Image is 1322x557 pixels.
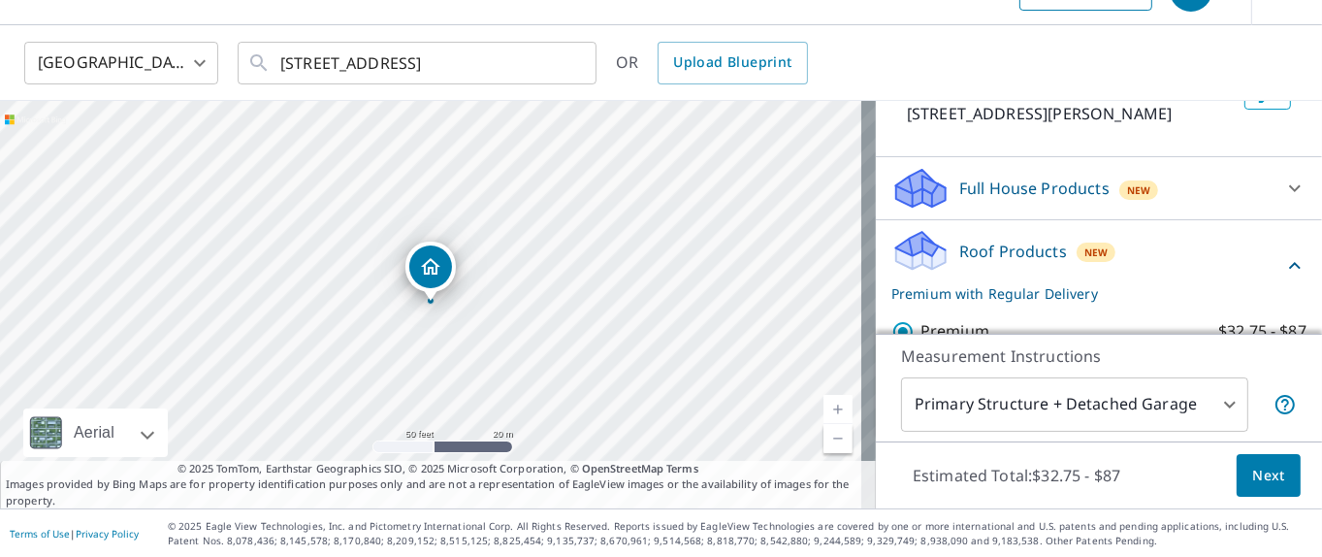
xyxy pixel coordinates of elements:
[1127,182,1151,198] span: New
[24,36,218,90] div: [GEOGRAPHIC_DATA]
[658,42,807,84] a: Upload Blueprint
[177,461,698,477] span: © 2025 TomTom, Earthstar Geographics SIO, © 2025 Microsoft Corporation, ©
[1274,393,1297,416] span: Your report will include the primary structure and a detached garage if one exists.
[907,102,1237,125] p: [STREET_ADDRESS][PERSON_NAME]
[897,454,1136,497] p: Estimated Total: $32.75 - $87
[891,165,1306,212] div: Full House ProductsNew
[1218,319,1306,344] p: $32.75 - $87
[616,42,808,84] div: OR
[10,527,70,541] a: Terms of Use
[891,228,1306,304] div: Roof ProductsNewPremium with Regular Delivery
[823,424,853,453] a: Current Level 19, Zoom Out
[959,177,1110,200] p: Full House Products
[405,242,456,302] div: Dropped pin, building 1, Residential property, 229 Univeter Rd Holly Springs, GA 30114
[666,461,698,475] a: Terms
[901,377,1248,432] div: Primary Structure + Detached Garage
[959,240,1067,263] p: Roof Products
[823,395,853,424] a: Current Level 19, Zoom In
[280,36,557,90] input: Search by address or latitude-longitude
[673,50,791,75] span: Upload Blueprint
[920,319,989,344] p: Premium
[1084,245,1109,260] span: New
[76,527,139,541] a: Privacy Policy
[68,409,120,457] div: Aerial
[10,528,139,540] p: |
[582,461,663,475] a: OpenStreetMap
[168,519,1312,548] p: © 2025 Eagle View Technologies, Inc. and Pictometry International Corp. All Rights Reserved. Repo...
[1237,454,1301,498] button: Next
[23,409,168,457] div: Aerial
[901,344,1297,368] p: Measurement Instructions
[1252,464,1285,488] span: Next
[891,283,1283,304] p: Premium with Regular Delivery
